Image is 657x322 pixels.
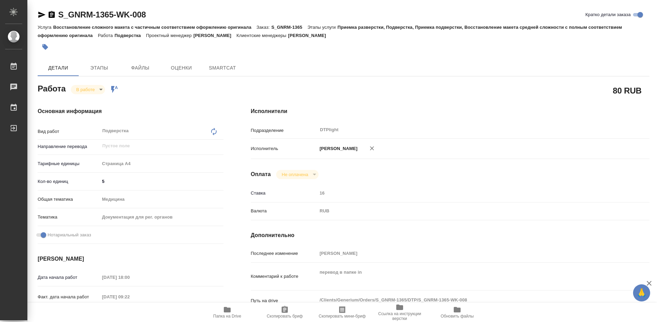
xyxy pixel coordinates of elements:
button: Ссылка на инструкции верстки [371,303,428,322]
button: Скопировать бриф [256,303,313,322]
button: Скопировать мини-бриф [313,303,371,322]
div: Документация для рег. органов [100,211,223,223]
span: Нотариальный заказ [48,232,91,238]
div: В работе [71,85,105,94]
p: Подверстка [115,33,146,38]
p: Кол-во единиц [38,178,100,185]
span: Кратко детали заказа [585,11,631,18]
p: Подразделение [251,127,317,134]
h4: Оплата [251,170,271,178]
p: Работа [98,33,115,38]
h2: Работа [38,82,66,94]
span: Скопировать мини-бриф [319,314,365,319]
span: 🙏 [636,286,647,300]
p: Последнее изменение [251,250,317,257]
span: Обновить файлы [441,314,474,319]
p: [PERSON_NAME] [317,145,358,152]
input: Пустое поле [100,292,159,302]
p: Комментарий к работе [251,273,317,280]
h4: Основная информация [38,107,223,115]
p: Клиентские менеджеры [236,33,288,38]
button: Папка на Drive [198,303,256,322]
input: Пустое поле [102,142,207,150]
span: Файлы [124,64,157,72]
p: Услуга [38,25,53,30]
p: Тематика [38,214,100,221]
span: Этапы [83,64,116,72]
textarea: /Clients/Generium/Orders/S_GNRM-1365/DTP/S_GNRM-1365-WK-008 [317,294,616,306]
div: В работе [276,170,318,179]
a: S_GNRM-1365-WK-008 [58,10,146,19]
h2: 80 RUB [613,85,642,96]
span: Оценки [165,64,198,72]
button: Удалить исполнителя [364,141,379,156]
p: Заказ: [257,25,271,30]
div: RUB [317,205,616,217]
p: S_GNRM-1365 [271,25,307,30]
h4: [PERSON_NAME] [38,255,223,263]
button: 🙏 [633,284,650,301]
span: Скопировать бриф [267,314,302,319]
h4: Дополнительно [251,231,649,239]
p: Вид работ [38,128,100,135]
p: Направление перевода [38,143,100,150]
span: Ссылка на инструкции верстки [375,311,424,321]
h4: Исполнители [251,107,649,115]
p: Восстановление сложного макета с частичным соответствием оформлению оригинала [53,25,256,30]
input: Пустое поле [317,248,616,258]
div: Страница А4 [100,158,223,170]
p: Этапы услуги [307,25,337,30]
button: Добавить тэг [38,39,53,54]
span: SmartCat [206,64,239,72]
p: Ставка [251,190,317,197]
span: Папка на Drive [213,314,241,319]
p: Общая тематика [38,196,100,203]
input: Пустое поле [100,272,159,282]
p: [PERSON_NAME] [288,33,331,38]
p: Факт. дата начала работ [38,294,100,300]
div: Медицина [100,194,223,205]
p: Путь на drive [251,297,317,304]
p: Валюта [251,208,317,214]
button: В работе [74,87,97,92]
button: Скопировать ссылку для ЯМессенджера [38,11,46,19]
input: Пустое поле [317,188,616,198]
p: Дата начала работ [38,274,100,281]
p: [PERSON_NAME] [193,33,236,38]
button: Не оплачена [280,172,310,177]
button: Обновить файлы [428,303,486,322]
input: ✎ Введи что-нибудь [100,176,223,186]
p: Проектный менеджер [146,33,193,38]
p: Тарифные единицы [38,160,100,167]
button: Скопировать ссылку [48,11,56,19]
p: Исполнитель [251,145,317,152]
span: Детали [42,64,75,72]
textarea: перевод в папке in [317,267,616,285]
